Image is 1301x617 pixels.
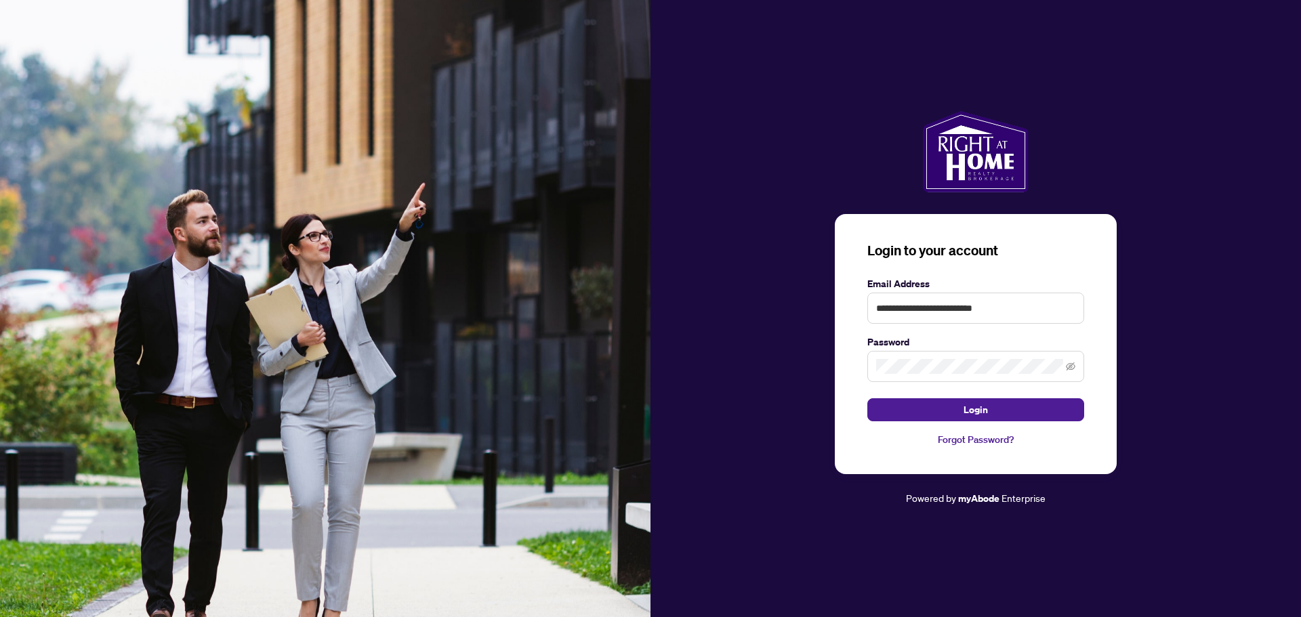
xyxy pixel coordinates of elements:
label: Password [867,335,1084,349]
img: ma-logo [923,111,1028,192]
a: Forgot Password? [867,432,1084,447]
span: eye-invisible [1066,362,1075,371]
span: Login [964,399,988,421]
keeper-lock: Open Keeper Popup [1060,300,1076,316]
label: Email Address [867,276,1084,291]
span: Powered by [906,492,956,504]
span: Enterprise [1001,492,1046,504]
button: Login [867,398,1084,421]
a: myAbode [958,491,999,506]
h3: Login to your account [867,241,1084,260]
